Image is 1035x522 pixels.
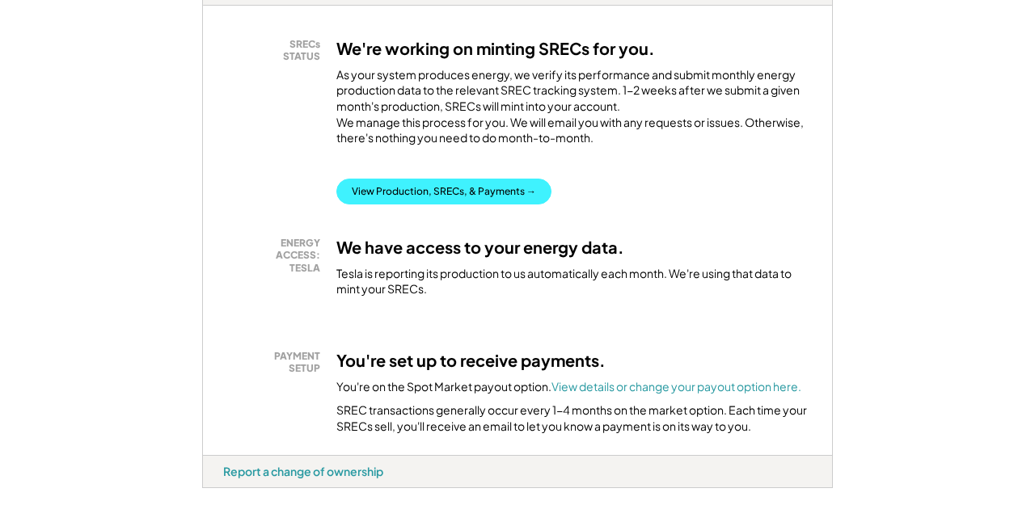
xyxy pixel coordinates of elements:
div: PAYMENT SETUP [231,350,320,375]
h3: We have access to your energy data. [336,237,624,258]
div: Tesla is reporting its production to us automatically each month. We're using that data to mint y... [336,266,812,297]
div: You're on the Spot Market payout option. [336,379,801,395]
div: uz1jplk0 - VA Distributed [202,488,255,495]
h3: We're working on minting SRECs for you. [336,38,655,59]
a: View details or change your payout option here. [551,379,801,394]
div: ENERGY ACCESS: TESLA [231,237,320,275]
div: SREC transactions generally occur every 1-4 months on the market option. Each time your SRECs sel... [336,402,812,434]
button: View Production, SRECs, & Payments → [336,179,551,204]
div: Report a change of ownership [223,464,383,478]
div: SRECs STATUS [231,38,320,63]
h3: You're set up to receive payments. [336,350,606,371]
div: As your system produces energy, we verify its performance and submit monthly energy production da... [336,67,812,154]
